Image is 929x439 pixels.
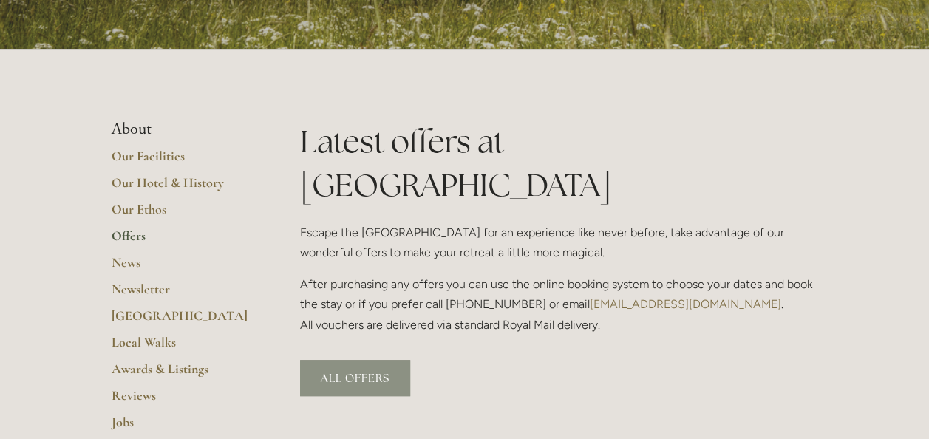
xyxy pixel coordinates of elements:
[112,387,253,414] a: Reviews
[112,281,253,307] a: Newsletter
[112,361,253,387] a: Awards & Listings
[590,297,781,311] a: [EMAIL_ADDRESS][DOMAIN_NAME]
[112,174,253,201] a: Our Hotel & History
[112,307,253,334] a: [GEOGRAPHIC_DATA]
[300,274,818,335] p: After purchasing any offers you can use the online booking system to choose your dates and book t...
[300,222,818,262] p: Escape the [GEOGRAPHIC_DATA] for an experience like never before, take advantage of our wonderful...
[112,201,253,228] a: Our Ethos
[300,120,818,207] h1: Latest offers at [GEOGRAPHIC_DATA]
[112,228,253,254] a: Offers
[112,148,253,174] a: Our Facilities
[112,120,253,139] li: About
[112,334,253,361] a: Local Walks
[300,360,410,396] a: ALL OFFERS
[112,254,253,281] a: News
